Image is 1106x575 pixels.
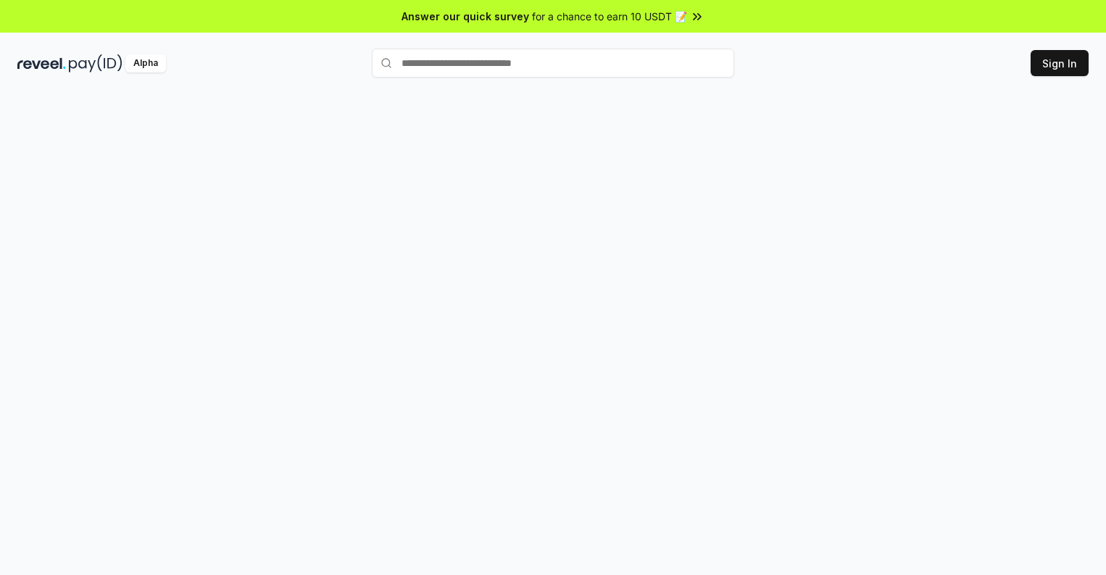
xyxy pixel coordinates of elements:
[532,9,687,24] span: for a chance to earn 10 USDT 📝
[125,54,166,73] div: Alpha
[402,9,529,24] span: Answer our quick survey
[1031,50,1089,76] button: Sign In
[17,54,66,73] img: reveel_dark
[69,54,122,73] img: pay_id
